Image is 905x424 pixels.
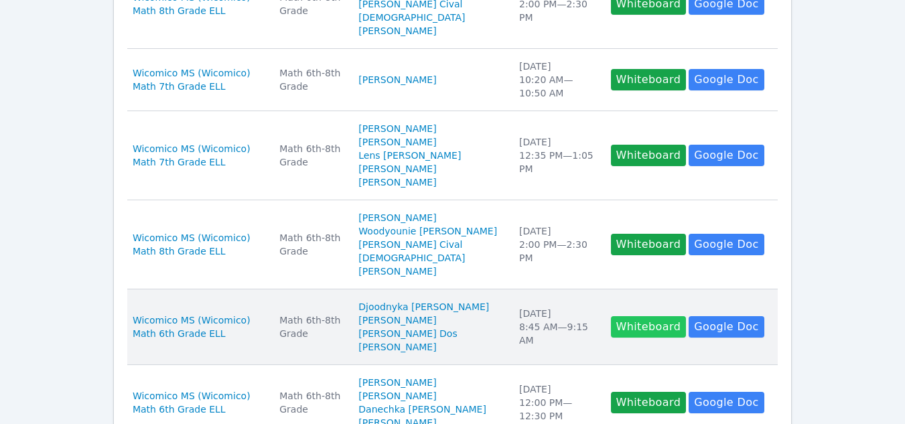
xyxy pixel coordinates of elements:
[689,69,764,90] a: Google Doc
[689,316,764,338] a: Google Doc
[519,60,595,100] div: [DATE] 10:20 AM — 10:50 AM
[279,231,342,258] div: Math 6th-8th Grade
[358,376,436,389] a: [PERSON_NAME]
[279,66,342,93] div: Math 6th-8th Grade
[279,389,342,416] div: Math 6th-8th Grade
[133,313,263,340] a: Wicomico MS (Wicomico) Math 6th Grade ELL
[358,135,436,149] a: [PERSON_NAME]
[358,238,462,251] a: [PERSON_NAME] Cival
[127,49,778,111] tr: Wicomico MS (Wicomico) Math 7th Grade ELLMath 6th-8th Grade[PERSON_NAME][DATE]10:20 AM—10:50 AMWh...
[611,316,687,338] button: Whiteboard
[611,145,687,166] button: Whiteboard
[127,289,778,365] tr: Wicomico MS (Wicomico) Math 6th Grade ELLMath 6th-8th GradeDjoodnyka [PERSON_NAME][PERSON_NAME][P...
[358,327,503,354] a: [PERSON_NAME] Dos [PERSON_NAME]
[358,149,461,162] a: Lens [PERSON_NAME]
[358,122,436,135] a: [PERSON_NAME]
[279,142,342,169] div: Math 6th-8th Grade
[689,145,764,166] a: Google Doc
[358,403,486,416] a: Danechka [PERSON_NAME]
[133,142,263,169] a: Wicomico MS (Wicomico) Math 7th Grade ELL
[358,313,436,327] a: [PERSON_NAME]
[689,392,764,413] a: Google Doc
[127,111,778,200] tr: Wicomico MS (Wicomico) Math 7th Grade ELLMath 6th-8th Grade[PERSON_NAME][PERSON_NAME]Lens [PERSON...
[358,389,436,403] a: [PERSON_NAME]
[519,135,595,175] div: [DATE] 12:35 PM — 1:05 PM
[127,200,778,289] tr: Wicomico MS (Wicomico) Math 8th Grade ELLMath 6th-8th Grade[PERSON_NAME]Woodyounie [PERSON_NAME][...
[358,175,436,189] a: [PERSON_NAME]
[689,234,764,255] a: Google Doc
[133,389,263,416] a: Wicomico MS (Wicomico) Math 6th Grade ELL
[358,162,436,175] a: [PERSON_NAME]
[611,69,687,90] button: Whiteboard
[519,224,595,265] div: [DATE] 2:00 PM — 2:30 PM
[358,73,436,86] a: [PERSON_NAME]
[133,66,263,93] a: Wicomico MS (Wicomico) Math 7th Grade ELL
[279,313,342,340] div: Math 6th-8th Grade
[611,234,687,255] button: Whiteboard
[358,11,503,38] a: [DEMOGRAPHIC_DATA][PERSON_NAME]
[358,251,503,278] a: [DEMOGRAPHIC_DATA][PERSON_NAME]
[358,300,489,313] a: Djoodnyka [PERSON_NAME]
[133,231,263,258] a: Wicomico MS (Wicomico) Math 8th Grade ELL
[358,211,436,224] a: [PERSON_NAME]
[519,307,595,347] div: [DATE] 8:45 AM — 9:15 AM
[358,224,497,238] a: Woodyounie [PERSON_NAME]
[519,382,595,423] div: [DATE] 12:00 PM — 12:30 PM
[611,392,687,413] button: Whiteboard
